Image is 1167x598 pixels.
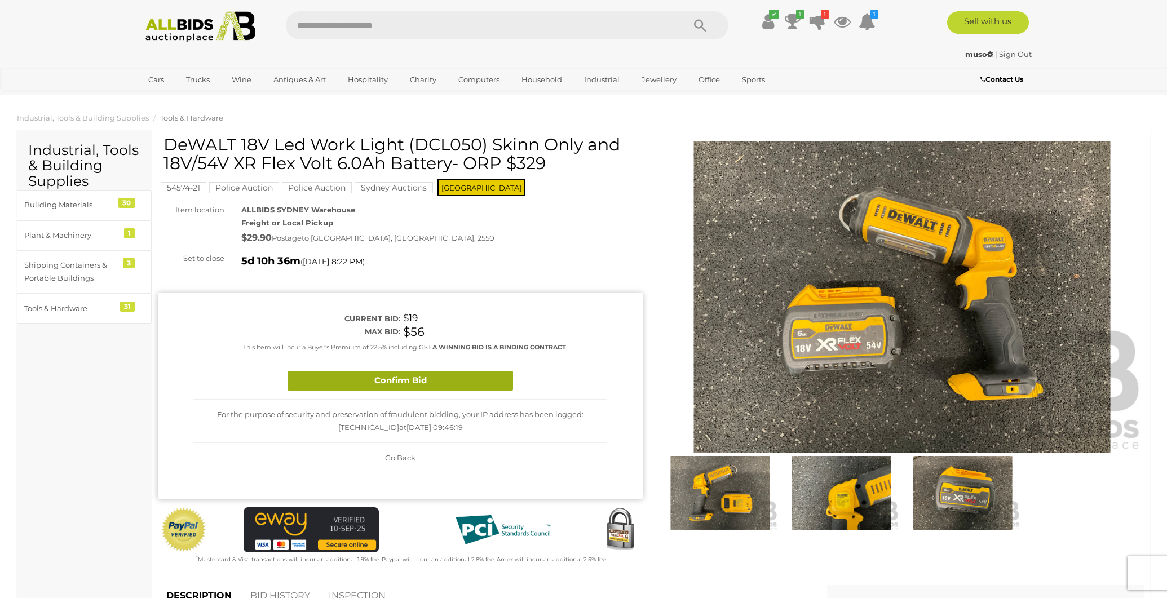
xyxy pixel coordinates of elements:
[769,10,779,19] i: ✔
[282,183,352,192] a: Police Auction
[179,70,217,89] a: Trucks
[980,75,1023,83] b: Contact Us
[139,11,262,42] img: Allbids.com.au
[193,400,607,444] div: For the purpose of security and preservation of fraudulent bidding, your IP address has been logg...
[784,11,801,32] a: 1
[447,507,559,552] img: PCI DSS compliant
[17,294,152,324] a: Tools & Hardware 31
[244,507,379,552] img: eWAY Payment Gateway
[355,182,433,193] mark: Sydney Auctions
[662,456,778,530] img: DeWALT 18V Led Work Light (DCL050) Skinn Only and 18V/54V XR Flex Volt 6.0Ah Battery- ORP $329
[406,423,463,432] span: [DATE] 09:46:19
[17,220,152,250] a: Plant & Machinery 1
[691,70,727,89] a: Office
[28,143,140,189] h2: Industrial, Tools & Building Supplies
[224,70,259,89] a: Wine
[160,113,223,122] a: Tools & Hardware
[995,50,997,59] span: |
[24,302,117,315] div: Tools & Hardware
[660,141,1144,453] img: DeWALT 18V Led Work Light (DCL050) Skinn Only and 18V/54V XR Flex Volt 6.0Ah Battery- ORP $329
[784,456,899,530] img: DeWALT 18V Led Work Light (DCL050) Skinn Only and 18V/54V XR Flex Volt 6.0Ah Battery- ORP $329
[980,73,1026,86] a: Contact Us
[303,256,363,267] span: [DATE] 8:22 PM
[947,11,1029,34] a: Sell with us
[598,507,643,552] img: Secured by Rapid SSL
[403,70,444,89] a: Charity
[300,257,365,266] span: ( )
[796,10,804,19] i: 1
[241,230,643,246] div: Postage
[24,198,117,211] div: Building Materials
[514,70,569,89] a: Household
[141,70,171,89] a: Cars
[149,203,233,216] div: Item location
[759,11,776,32] a: ✔
[17,250,152,294] a: Shipping Containers & Portable Buildings 3
[338,423,399,432] span: [TECHNICAL_ID]
[451,70,507,89] a: Computers
[161,507,207,552] img: Official PayPal Seal
[17,190,152,220] a: Building Materials 30
[163,135,640,172] h1: DeWALT 18V Led Work Light (DCL050) Skinn Only and 18V/54V XR Flex Volt 6.0Ah Battery- ORP $329
[209,183,279,192] a: Police Auction
[437,179,525,196] span: [GEOGRAPHIC_DATA]
[577,70,627,89] a: Industrial
[282,182,352,193] mark: Police Auction
[161,183,206,192] a: 54574-21
[24,229,117,242] div: Plant & Machinery
[17,113,149,122] a: Industrial, Tools & Building Supplies
[341,70,395,89] a: Hospitality
[141,89,236,108] a: [GEOGRAPHIC_DATA]
[965,50,993,59] strong: muso
[672,11,728,39] button: Search
[355,183,433,192] a: Sydney Auctions
[965,50,995,59] a: muso
[905,456,1020,530] img: DeWALT 18V Led Work Light (DCL050) Skinn Only and 18V/54V XR Flex Volt 6.0Ah Battery- ORP $329
[120,302,135,312] div: 31
[24,259,117,285] div: Shipping Containers & Portable Buildings
[241,255,300,267] strong: 5d 10h 36m
[243,343,566,351] small: This Item will incur a Buyer's Premium of 22.5% including GST.
[821,10,829,19] i: 1
[809,11,826,32] a: 1
[241,205,355,214] strong: ALLBIDS SYDNEY Warehouse
[302,233,494,242] span: to [GEOGRAPHIC_DATA], [GEOGRAPHIC_DATA], 2550
[288,371,513,391] button: Confirm Bid
[859,11,876,32] a: 1
[196,556,607,563] small: Mastercard & Visa transactions will incur an additional 1.9% fee. Paypal will incur an additional...
[870,10,878,19] i: 1
[735,70,772,89] a: Sports
[385,453,415,462] span: Go Back
[193,312,400,325] div: Current bid:
[432,343,566,351] b: A WINNING BID IS A BINDING CONTRACT
[124,228,135,238] div: 1
[634,70,684,89] a: Jewellery
[241,232,272,243] strong: $29.90
[403,312,418,324] span: $19
[149,252,233,265] div: Set to close
[266,70,333,89] a: Antiques & Art
[123,258,135,268] div: 3
[999,50,1032,59] a: Sign Out
[241,218,333,227] strong: Freight or Local Pickup
[193,325,400,338] div: Max bid:
[118,198,135,208] div: 30
[403,325,425,339] span: $56
[161,182,206,193] mark: 54574-21
[209,182,279,193] mark: Police Auction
